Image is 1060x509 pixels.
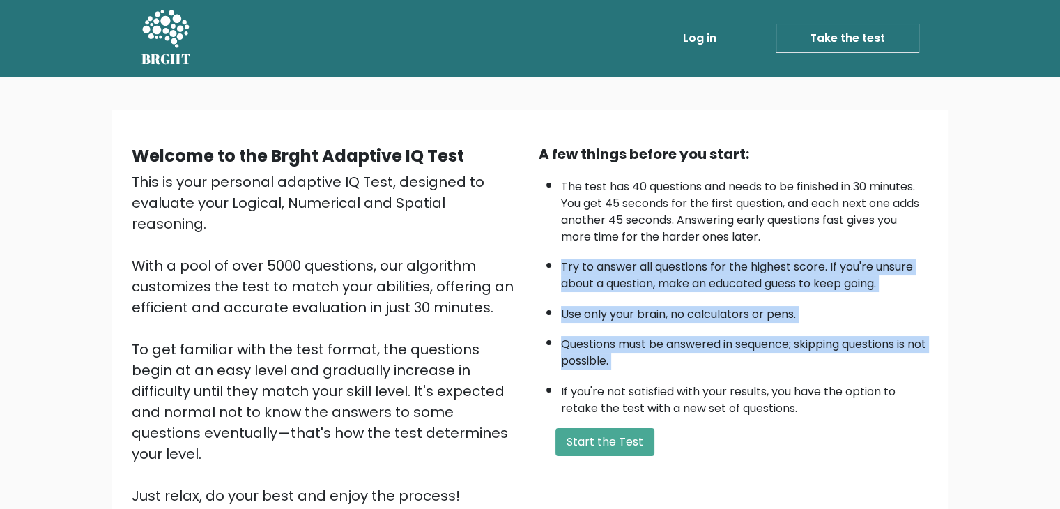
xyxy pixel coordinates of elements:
a: BRGHT [141,6,192,71]
li: The test has 40 questions and needs to be finished in 30 minutes. You get 45 seconds for the firs... [561,172,929,245]
div: This is your personal adaptive IQ Test, designed to evaluate your Logical, Numerical and Spatial ... [132,172,522,506]
li: Use only your brain, no calculators or pens. [561,299,929,323]
b: Welcome to the Brght Adaptive IQ Test [132,144,464,167]
li: If you're not satisfied with your results, you have the option to retake the test with a new set ... [561,377,929,417]
button: Start the Test [555,428,654,456]
div: A few things before you start: [539,144,929,165]
li: Questions must be answered in sequence; skipping questions is not possible. [561,329,929,370]
a: Take the test [776,24,919,53]
li: Try to answer all questions for the highest score. If you're unsure about a question, make an edu... [561,252,929,292]
a: Log in [677,24,722,52]
h5: BRGHT [141,51,192,68]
